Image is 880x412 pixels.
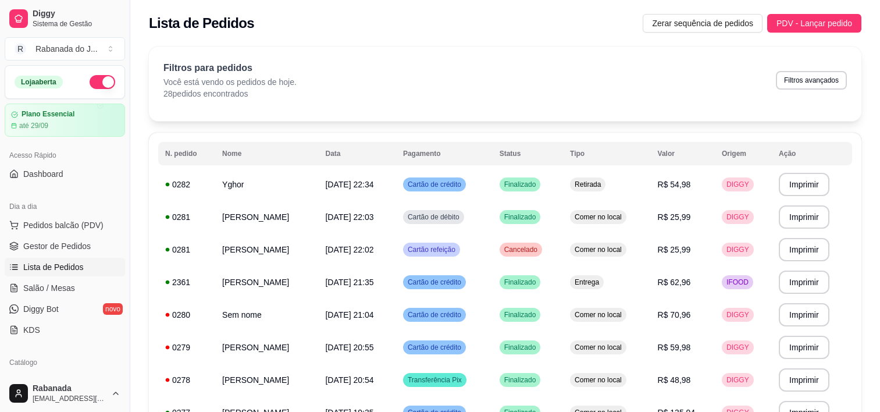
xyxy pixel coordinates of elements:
span: DIGGY [724,343,751,352]
span: Finalizado [502,375,539,385]
button: Imprimir [779,173,829,196]
a: Diggy Botnovo [5,300,125,318]
th: N. pedido [158,142,215,165]
div: 0278 [165,374,208,386]
span: [DATE] 21:04 [325,310,373,319]
th: Status [493,142,563,165]
span: Comer no local [572,310,624,319]
span: DIGGY [724,310,751,319]
span: Zerar sequência de pedidos [652,17,753,30]
th: Valor [651,142,715,165]
a: Salão / Mesas [5,279,125,297]
a: Produtos [5,372,125,390]
a: Plano Essencialaté 29/09 [5,104,125,137]
span: [DATE] 21:35 [325,278,373,287]
td: [PERSON_NAME] [215,201,318,233]
article: até 29/09 [19,121,48,130]
th: Pagamento [396,142,493,165]
a: Dashboard [5,165,125,183]
span: Pedidos balcão (PDV) [23,219,104,231]
button: Imprimir [779,368,829,392]
span: Sistema de Gestão [33,19,120,29]
span: Gestor de Pedidos [23,240,91,252]
div: Catálogo [5,353,125,372]
span: Cartão de crédito [405,343,464,352]
div: Rabanada do J ... [35,43,98,55]
td: Yghor [215,168,318,201]
span: Cartão refeição [405,245,458,254]
button: Alterar Status [90,75,115,89]
span: [DATE] 22:02 [325,245,373,254]
p: Filtros para pedidos [163,61,297,75]
span: [DATE] 22:34 [325,180,373,189]
span: Cartão de crédito [405,310,464,319]
span: Comer no local [572,343,624,352]
th: Origem [715,142,772,165]
span: R$ 54,98 [658,180,691,189]
span: Cartão de débito [405,212,462,222]
td: [PERSON_NAME] [215,233,318,266]
button: Imprimir [779,271,829,294]
a: DiggySistema de Gestão [5,5,125,33]
span: IFOOD [724,278,751,287]
span: Cartão de crédito [405,278,464,287]
span: [DATE] 20:54 [325,375,373,385]
span: Comer no local [572,212,624,222]
span: DIGGY [724,180,751,189]
span: Entrega [572,278,601,287]
article: Plano Essencial [22,110,74,119]
td: [PERSON_NAME] [215,364,318,396]
span: Retirada [572,180,603,189]
button: Rabanada[EMAIL_ADDRESS][DOMAIN_NAME] [5,379,125,407]
span: R [15,43,26,55]
td: [PERSON_NAME] [215,266,318,299]
div: 0279 [165,342,208,353]
div: Acesso Rápido [5,146,125,165]
p: 28 pedidos encontrados [163,88,297,100]
th: Ação [772,142,852,165]
span: Comer no local [572,245,624,254]
span: Cancelado [502,245,540,254]
a: Gestor de Pedidos [5,237,125,255]
div: Dia a dia [5,197,125,216]
span: R$ 70,96 [658,310,691,319]
div: Loja aberta [15,76,63,88]
th: Nome [215,142,318,165]
div: 0280 [165,309,208,321]
span: Finalizado [502,212,539,222]
span: DIGGY [724,375,751,385]
span: R$ 48,98 [658,375,691,385]
span: R$ 59,98 [658,343,691,352]
span: Diggy [33,9,120,19]
div: 2361 [165,276,208,288]
div: 0282 [165,179,208,190]
span: Rabanada [33,383,106,394]
button: PDV - Lançar pedido [767,14,861,33]
button: Filtros avançados [776,71,847,90]
span: Finalizado [502,310,539,319]
span: Dashboard [23,168,63,180]
span: Salão / Mesas [23,282,75,294]
span: Finalizado [502,278,539,287]
th: Tipo [563,142,650,165]
span: Cartão de crédito [405,180,464,189]
span: R$ 25,99 [658,212,691,222]
span: Transferência Pix [405,375,464,385]
p: Você está vendo os pedidos de hoje. [163,76,297,88]
span: [EMAIL_ADDRESS][DOMAIN_NAME] [33,394,106,403]
th: Data [318,142,396,165]
button: Imprimir [779,238,829,261]
span: DIGGY [724,212,751,222]
h2: Lista de Pedidos [149,14,254,33]
span: Diggy Bot [23,303,59,315]
span: [DATE] 20:55 [325,343,373,352]
span: Lista de Pedidos [23,261,84,273]
span: KDS [23,324,40,336]
span: [DATE] 22:03 [325,212,373,222]
button: Zerar sequência de pedidos [643,14,763,33]
button: Imprimir [779,303,829,326]
span: DIGGY [724,245,751,254]
a: KDS [5,321,125,339]
button: Imprimir [779,336,829,359]
td: [PERSON_NAME] [215,331,318,364]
